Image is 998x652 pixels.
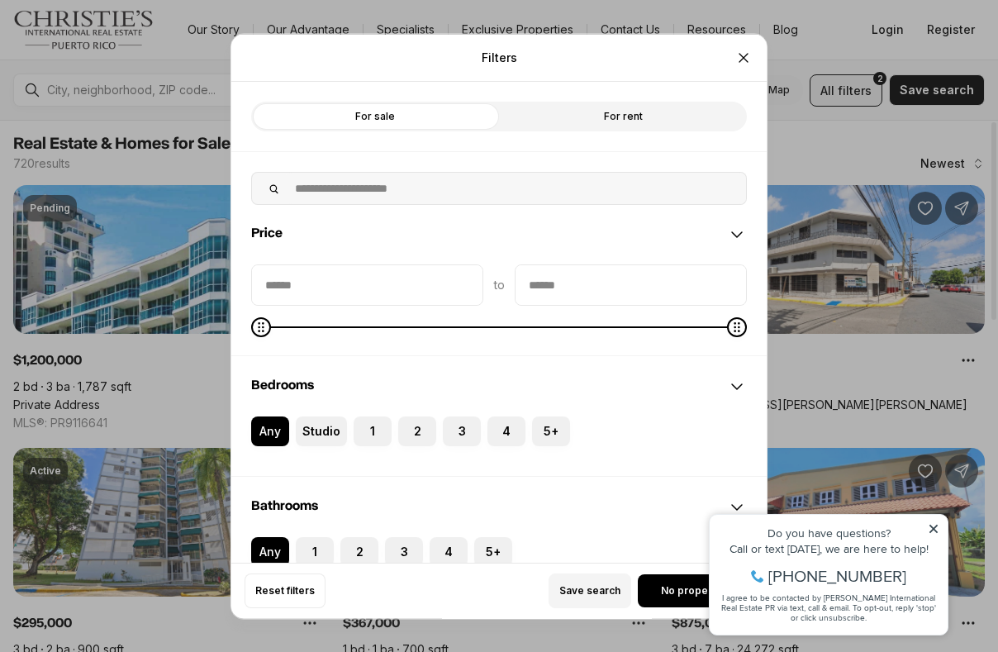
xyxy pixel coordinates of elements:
[251,226,283,239] span: Price
[251,498,318,512] span: Bathrooms
[487,416,525,445] label: 4
[231,204,767,264] div: Price
[251,536,289,566] label: Any
[252,264,482,304] input: priceMin
[482,50,517,64] p: Filters
[251,416,289,445] label: Any
[354,416,392,445] label: 1
[443,416,481,445] label: 3
[549,573,631,608] button: Save search
[231,536,767,596] div: Bathrooms
[727,316,747,336] span: Maximum
[385,536,423,566] label: 3
[296,536,334,566] label: 1
[430,536,468,566] label: 4
[251,378,314,391] span: Bedrooms
[68,78,206,94] span: [PHONE_NUMBER]
[231,264,767,355] div: Price
[251,316,271,336] span: Minimum
[255,584,315,597] span: Reset filters
[231,416,767,475] div: Bedrooms
[17,37,239,49] div: Do you have questions?
[727,40,760,74] button: Close
[21,102,235,133] span: I agree to be contacted by [PERSON_NAME] International Real Estate PR via text, call & email. To ...
[638,574,753,607] button: No properties
[17,53,239,64] div: Call or text [DATE], we are here to help!
[340,536,378,566] label: 2
[516,264,746,304] input: priceMax
[296,416,347,445] label: Studio
[493,278,505,291] span: to
[398,416,436,445] label: 2
[499,101,747,131] label: For rent
[251,101,499,131] label: For sale
[532,416,570,445] label: 5+
[231,477,767,536] div: Bathrooms
[231,356,767,416] div: Bedrooms
[474,536,512,566] label: 5+
[661,584,730,597] span: No properties
[245,573,326,608] button: Reset filters
[559,584,620,597] span: Save search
